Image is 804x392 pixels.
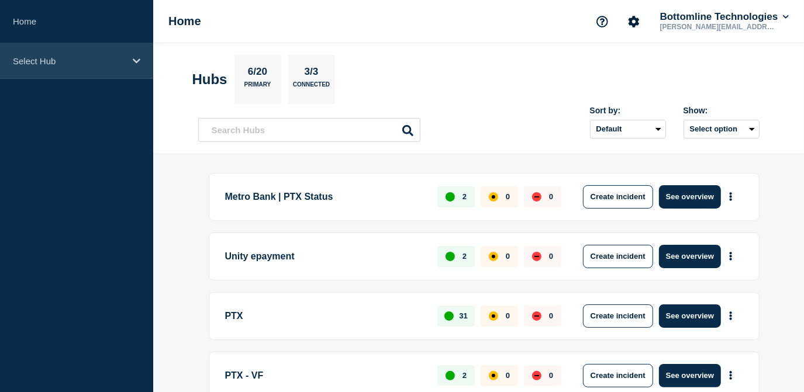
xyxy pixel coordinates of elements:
[225,364,425,387] p: PTX - VF
[463,192,467,201] p: 2
[622,9,646,34] button: Account settings
[506,311,510,320] p: 0
[658,23,779,31] p: [PERSON_NAME][EMAIL_ADDRESS][PERSON_NAME][DOMAIN_NAME]
[532,371,541,380] div: down
[13,56,125,66] p: Select Hub
[549,192,553,201] p: 0
[293,81,330,93] p: Connected
[489,311,498,321] div: affected
[489,192,498,202] div: affected
[446,192,455,202] div: up
[549,252,553,261] p: 0
[446,252,455,261] div: up
[659,304,721,328] button: See overview
[583,245,653,268] button: Create incident
[489,252,498,261] div: affected
[684,106,760,115] div: Show:
[459,311,467,320] p: 31
[723,365,739,386] button: More actions
[532,192,541,202] div: down
[723,245,739,267] button: More actions
[723,186,739,207] button: More actions
[684,120,760,138] button: Select option
[506,192,510,201] p: 0
[463,252,467,261] p: 2
[506,371,510,380] p: 0
[300,66,323,81] p: 3/3
[225,304,425,328] p: PTX
[590,9,615,34] button: Support
[444,311,454,321] div: up
[506,252,510,261] p: 0
[198,118,420,142] input: Search Hubs
[168,15,201,28] h1: Home
[659,245,721,268] button: See overview
[192,71,227,88] h2: Hubs
[532,311,541,321] div: down
[658,11,791,23] button: Bottomline Technologies
[244,81,271,93] p: Primary
[659,364,721,387] button: See overview
[549,311,553,320] p: 0
[463,371,467,380] p: 2
[532,252,541,261] div: down
[583,185,653,209] button: Create incident
[590,120,666,138] select: Sort by
[225,245,425,268] p: Unity epayment
[243,66,271,81] p: 6/20
[583,304,653,328] button: Create incident
[489,371,498,380] div: affected
[583,364,653,387] button: Create incident
[590,106,666,115] div: Sort by:
[723,305,739,327] button: More actions
[659,185,721,209] button: See overview
[549,371,553,380] p: 0
[225,185,425,209] p: Metro Bank | PTX Status
[446,371,455,380] div: up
